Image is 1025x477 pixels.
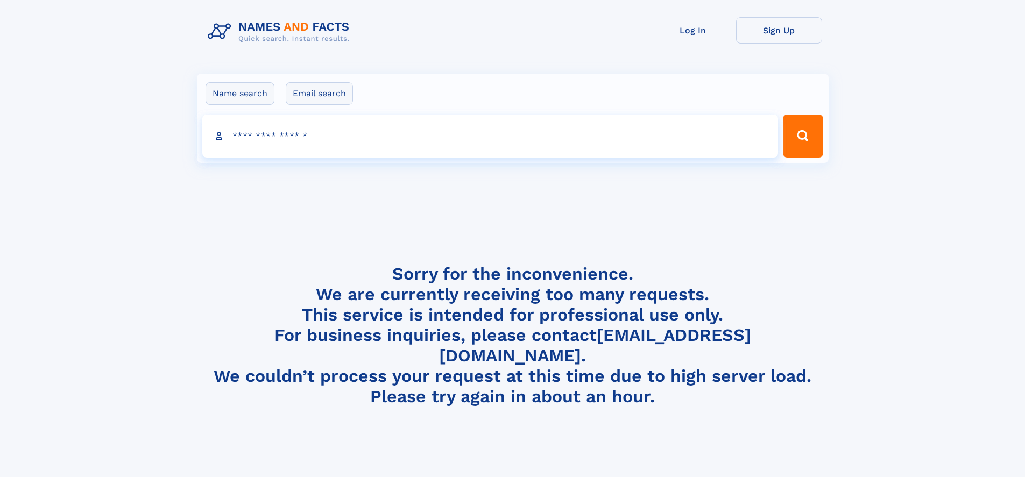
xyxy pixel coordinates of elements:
[783,115,823,158] button: Search Button
[439,325,751,366] a: [EMAIL_ADDRESS][DOMAIN_NAME]
[203,264,822,407] h4: Sorry for the inconvenience. We are currently receiving too many requests. This service is intend...
[206,82,274,105] label: Name search
[202,115,779,158] input: search input
[286,82,353,105] label: Email search
[736,17,822,44] a: Sign Up
[650,17,736,44] a: Log In
[203,17,358,46] img: Logo Names and Facts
